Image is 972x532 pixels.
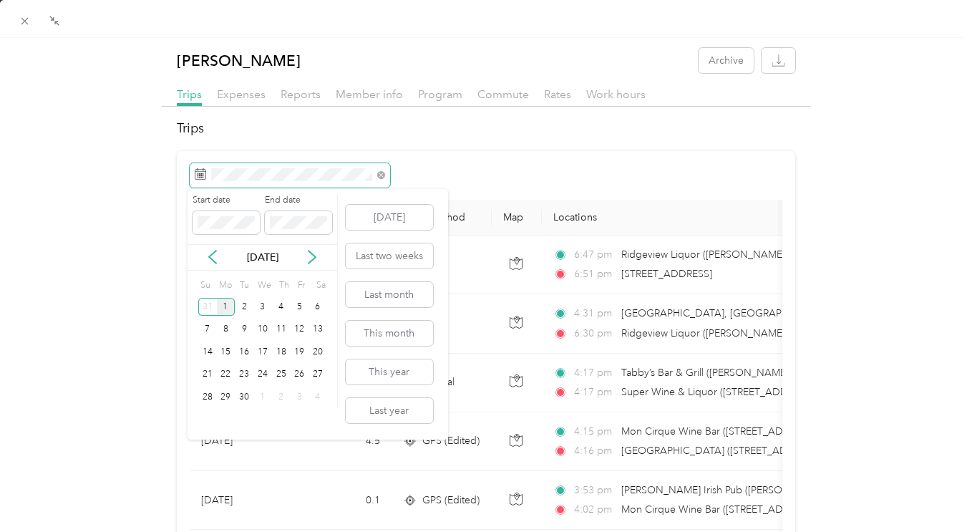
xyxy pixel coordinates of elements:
[346,282,433,307] button: Last month
[544,87,571,101] span: Rates
[699,48,754,73] button: Archive
[346,321,433,346] button: This month
[290,298,308,316] div: 5
[217,388,235,406] div: 29
[198,388,217,406] div: 28
[492,200,542,236] th: Map
[422,493,480,508] span: GPS (Edited)
[346,359,433,385] button: This year
[297,471,392,530] td: 0.1
[314,276,327,296] div: Sa
[253,343,272,361] div: 17
[217,276,233,296] div: Mo
[586,87,646,101] span: Work hours
[418,87,462,101] span: Program
[272,366,291,384] div: 25
[308,366,327,384] div: 27
[477,87,529,101] span: Commute
[265,194,332,207] label: End date
[217,87,266,101] span: Expenses
[621,484,947,496] span: [PERSON_NAME] Irish Pub ([PERSON_NAME] Pub, [STREET_ADDRESS])
[193,194,260,207] label: Start date
[290,388,308,406] div: 3
[290,321,308,339] div: 12
[272,298,291,316] div: 4
[235,298,253,316] div: 2
[217,298,235,316] div: 1
[235,388,253,406] div: 30
[574,385,615,400] span: 4:17 pm
[276,276,290,296] div: Th
[621,445,824,457] span: [GEOGRAPHIC_DATA] ([STREET_ADDRESS])
[198,276,212,296] div: Su
[574,266,615,282] span: 6:51 pm
[217,366,235,384] div: 22
[198,366,217,384] div: 21
[253,388,272,406] div: 1
[574,365,615,381] span: 4:17 pm
[574,306,615,321] span: 4:31 pm
[297,412,392,471] td: 4.5
[295,276,308,296] div: Fr
[542,200,871,236] th: Locations
[177,87,202,101] span: Trips
[422,433,480,449] span: GPS (Edited)
[574,326,615,342] span: 6:30 pm
[237,276,251,296] div: Tu
[574,247,615,263] span: 6:47 pm
[308,298,327,316] div: 6
[190,412,297,471] td: [DATE]
[336,87,403,101] span: Member info
[574,443,615,459] span: 4:16 pm
[217,343,235,361] div: 15
[235,321,253,339] div: 9
[235,343,253,361] div: 16
[621,268,712,280] span: [STREET_ADDRESS]
[233,250,293,265] p: [DATE]
[235,366,253,384] div: 23
[574,483,615,498] span: 3:53 pm
[198,343,217,361] div: 14
[198,321,217,339] div: 7
[308,388,327,406] div: 4
[177,119,794,138] h2: Trips
[621,425,820,437] span: Mon Cirque Wine Bar ([STREET_ADDRESS])
[290,366,308,384] div: 26
[308,343,327,361] div: 20
[346,398,433,423] button: Last year
[574,502,615,518] span: 4:02 pm
[253,321,272,339] div: 10
[346,205,433,230] button: [DATE]
[308,321,327,339] div: 13
[256,276,272,296] div: We
[177,48,301,73] p: [PERSON_NAME]
[217,321,235,339] div: 8
[272,343,291,361] div: 18
[892,452,972,532] iframe: Everlance-gr Chat Button Frame
[253,366,272,384] div: 24
[272,388,291,406] div: 2
[621,503,820,516] span: Mon Cirque Wine Bar ([STREET_ADDRESS])
[190,471,297,530] td: [DATE]
[574,424,615,440] span: 4:15 pm
[290,343,308,361] div: 19
[621,307,833,319] span: [GEOGRAPHIC_DATA], [GEOGRAPHIC_DATA]
[346,243,433,269] button: Last two weeks
[281,87,321,101] span: Reports
[253,298,272,316] div: 3
[272,321,291,339] div: 11
[198,298,217,316] div: 31
[621,386,817,398] span: Super Wine & Liquor ([STREET_ADDRESS])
